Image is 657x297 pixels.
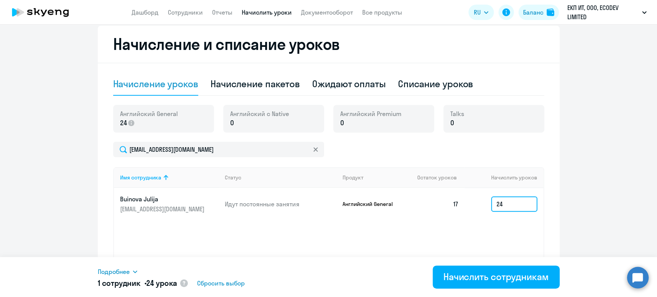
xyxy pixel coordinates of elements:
[225,174,336,181] div: Статус
[211,78,300,90] div: Начисление пакетов
[120,110,178,118] span: Английский General
[98,267,130,276] span: Подробнее
[398,78,473,90] div: Списание уроков
[225,200,336,208] p: Идут постоянные занятия
[120,174,219,181] div: Имя сотрудника
[132,8,159,16] a: Дашборд
[343,174,411,181] div: Продукт
[465,167,543,188] th: Начислить уроков
[567,3,639,22] p: ЕКП ИТ, ООО, ECODEV LIMITED
[98,278,177,289] h5: 1 сотрудник •
[168,8,203,16] a: Сотрудники
[417,174,457,181] span: Остаток уроков
[120,195,206,203] p: Buinova Julija
[242,8,292,16] a: Начислить уроки
[450,118,454,128] span: 0
[120,174,161,181] div: Имя сотрудника
[523,8,543,17] div: Баланс
[113,142,324,157] input: Поиск по имени, email, продукту или статусу
[120,118,127,128] span: 24
[474,8,481,17] span: RU
[433,265,560,289] button: Начислить сотрудникам
[230,110,289,118] span: Английский с Native
[120,195,219,213] a: Buinova Julija[EMAIL_ADDRESS][DOMAIN_NAME]
[547,8,554,16] img: balance
[212,8,232,16] a: Отчеты
[225,174,241,181] div: Статус
[146,278,177,288] span: 24 урока
[362,8,402,16] a: Все продукты
[113,78,198,90] div: Начисление уроков
[340,110,401,118] span: Английский Premium
[197,279,245,288] span: Сбросить выбор
[340,118,344,128] span: 0
[411,188,465,220] td: 17
[417,174,465,181] div: Остаток уроков
[563,3,650,22] button: ЕКП ИТ, ООО, ECODEV LIMITED
[113,35,544,53] h2: Начисление и списание уроков
[230,118,234,128] span: 0
[443,270,549,283] div: Начислить сотрудникам
[312,78,386,90] div: Ожидают оплаты
[301,8,353,16] a: Документооборот
[468,5,494,20] button: RU
[518,5,559,20] button: Балансbalance
[343,174,363,181] div: Продукт
[450,110,464,118] span: Talks
[120,205,206,213] p: [EMAIL_ADDRESS][DOMAIN_NAME]
[343,201,400,207] p: Английский General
